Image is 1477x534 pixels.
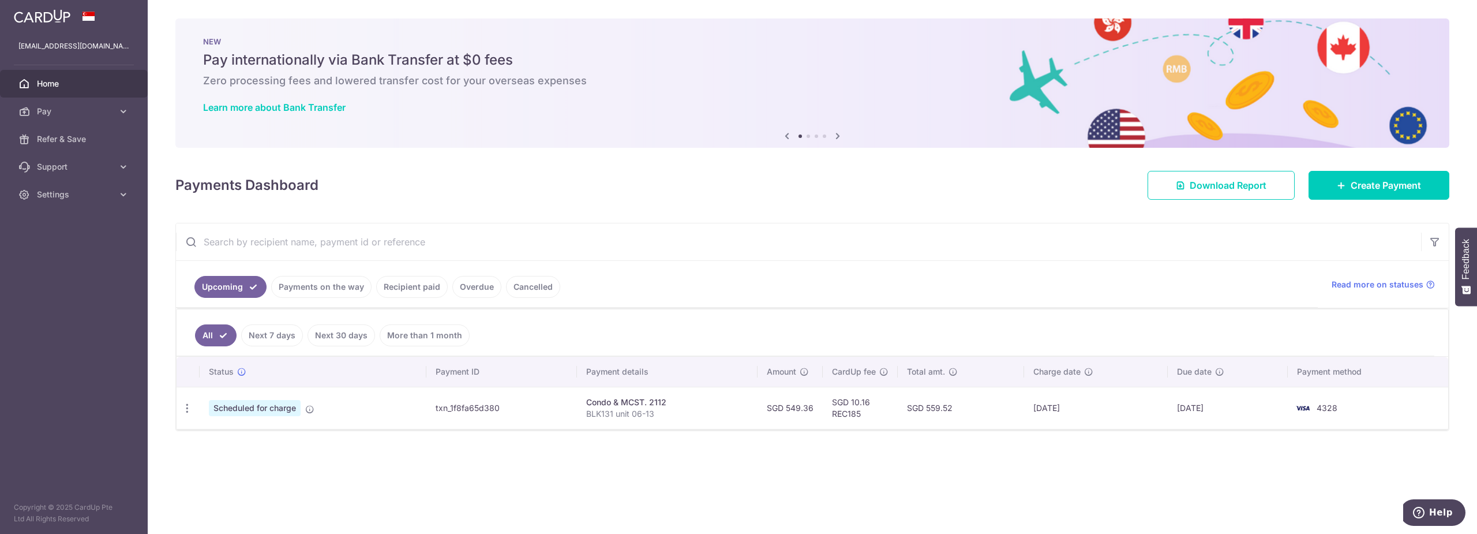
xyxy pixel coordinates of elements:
h6: Zero processing fees and lowered transfer cost for your overseas expenses [203,74,1422,88]
span: CardUp fee [832,366,876,378]
span: Due date [1177,366,1212,378]
span: Charge date [1033,366,1081,378]
td: SGD 559.52 [898,387,1024,429]
a: Recipient paid [376,276,448,298]
span: Status [209,366,234,378]
a: Next 30 days [308,324,375,346]
a: Upcoming [194,276,267,298]
a: Create Payment [1309,171,1449,200]
th: Payment details [577,357,758,387]
span: Download Report [1190,178,1266,192]
a: All [195,324,237,346]
a: Payments on the way [271,276,372,298]
span: Create Payment [1351,178,1421,192]
span: Read more on statuses [1332,279,1423,290]
span: Refer & Save [37,133,113,145]
p: BLK131 unit 06-13 [586,408,748,420]
a: Cancelled [506,276,560,298]
a: Next 7 days [241,324,303,346]
span: Feedback [1461,239,1471,279]
td: txn_1f8fa65d380 [426,387,577,429]
p: NEW [203,37,1422,46]
span: Total amt. [907,366,945,378]
td: SGD 10.16 REC185 [823,387,898,429]
span: Amount [767,366,796,378]
th: Payment ID [426,357,577,387]
td: [DATE] [1168,387,1288,429]
span: Settings [37,189,113,200]
span: Scheduled for charge [209,400,301,416]
span: 4328 [1317,403,1337,413]
a: Download Report [1148,171,1295,200]
td: SGD 549.36 [758,387,823,429]
input: Search by recipient name, payment id or reference [176,223,1421,260]
p: [EMAIL_ADDRESS][DOMAIN_NAME] [18,40,129,52]
span: Support [37,161,113,173]
h4: Payments Dashboard [175,175,318,196]
img: CardUp [14,9,70,23]
img: Bank Card [1291,401,1314,415]
a: Learn more about Bank Transfer [203,102,346,113]
span: Pay [37,106,113,117]
button: Feedback - Show survey [1455,227,1477,306]
div: Condo & MCST. 2112 [586,397,748,408]
h5: Pay internationally via Bank Transfer at $0 fees [203,51,1422,69]
a: Overdue [452,276,501,298]
iframe: Opens a widget where you can find more information [1403,499,1465,528]
th: Payment method [1288,357,1448,387]
span: Home [37,78,113,89]
td: [DATE] [1024,387,1168,429]
a: Read more on statuses [1332,279,1435,290]
a: More than 1 month [380,324,470,346]
img: Bank transfer banner [175,18,1449,148]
